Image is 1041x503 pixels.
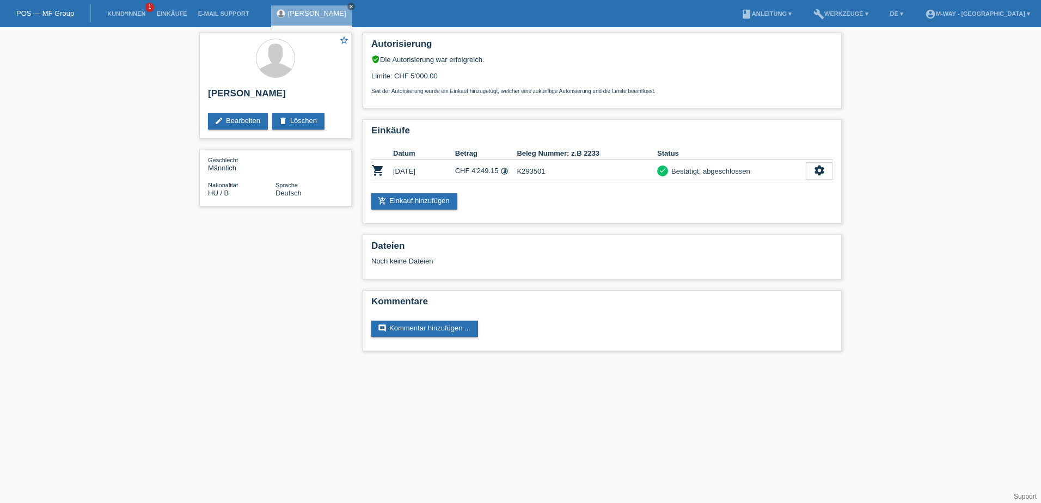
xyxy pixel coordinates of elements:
[215,116,223,125] i: edit
[102,10,151,17] a: Kund*innen
[279,116,287,125] i: delete
[813,9,824,20] i: build
[16,9,74,17] a: POS — MF Group
[208,113,268,130] a: editBearbeiten
[736,10,797,17] a: bookAnleitung ▾
[659,167,666,174] i: check
[371,64,833,94] div: Limite: CHF 5'000.00
[1014,493,1037,500] a: Support
[371,55,833,64] div: Die Autorisierung war erfolgreich.
[151,10,192,17] a: Einkäufe
[339,35,349,45] i: star_border
[371,296,833,312] h2: Kommentare
[371,321,478,337] a: commentKommentar hinzufügen ...
[371,193,457,210] a: add_shopping_cartEinkauf hinzufügen
[208,88,343,105] h2: [PERSON_NAME]
[668,165,750,177] div: Bestätigt, abgeschlossen
[371,257,704,265] div: Noch keine Dateien
[145,3,154,12] span: 1
[272,113,324,130] a: deleteLöschen
[371,88,833,94] p: Seit der Autorisierung wurde ein Einkauf hinzugefügt, welcher eine zukünftige Autorisierung und d...
[808,10,874,17] a: buildWerkzeuge ▾
[371,164,384,177] i: POSP00027983
[455,160,517,182] td: CHF 4'249.15
[208,189,229,197] span: Ungarn / B / 01.03.2016
[455,147,517,160] th: Betrag
[371,125,833,142] h2: Einkäufe
[348,4,354,9] i: close
[275,189,302,197] span: Deutsch
[885,10,909,17] a: DE ▾
[517,160,657,182] td: K293501
[339,35,349,47] a: star_border
[193,10,255,17] a: E-Mail Support
[378,324,387,333] i: comment
[371,39,833,55] h2: Autorisierung
[813,164,825,176] i: settings
[275,182,298,188] span: Sprache
[208,156,275,172] div: Männlich
[925,9,936,20] i: account_circle
[517,147,657,160] th: Beleg Nummer: z.B 2233
[393,147,455,160] th: Datum
[378,197,387,205] i: add_shopping_cart
[920,10,1036,17] a: account_circlem-way - [GEOGRAPHIC_DATA] ▾
[657,147,806,160] th: Status
[371,55,380,64] i: verified_user
[347,3,355,10] a: close
[371,241,833,257] h2: Dateien
[208,182,238,188] span: Nationalität
[393,160,455,182] td: [DATE]
[288,9,346,17] a: [PERSON_NAME]
[500,167,509,175] i: Fixe Raten (36 Raten)
[208,157,238,163] span: Geschlecht
[741,9,752,20] i: book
